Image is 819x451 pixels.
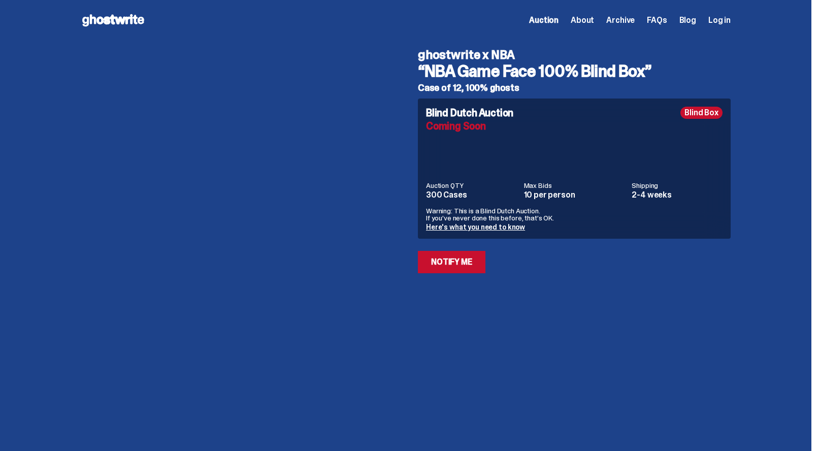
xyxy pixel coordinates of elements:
[426,108,513,118] h4: Blind Dutch Auction
[524,191,626,199] dd: 10 per person
[647,16,667,24] a: FAQs
[529,16,559,24] a: Auction
[426,207,723,221] p: Warning: This is a Blind Dutch Auction. If you’ve never done this before, that’s OK.
[571,16,594,24] a: About
[680,107,723,119] div: Blind Box
[708,16,731,24] a: Log in
[426,191,518,199] dd: 300 Cases
[418,49,731,61] h4: ghostwrite x NBA
[606,16,635,24] a: Archive
[524,182,626,189] dt: Max Bids
[679,16,696,24] a: Blog
[418,63,731,79] h3: “NBA Game Face 100% Blind Box”
[418,251,485,273] a: Notify Me
[632,191,723,199] dd: 2-4 weeks
[418,83,731,92] h5: Case of 12, 100% ghosts
[426,222,525,232] a: Here's what you need to know
[632,182,723,189] dt: Shipping
[426,182,518,189] dt: Auction QTY
[426,121,723,131] div: Coming Soon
